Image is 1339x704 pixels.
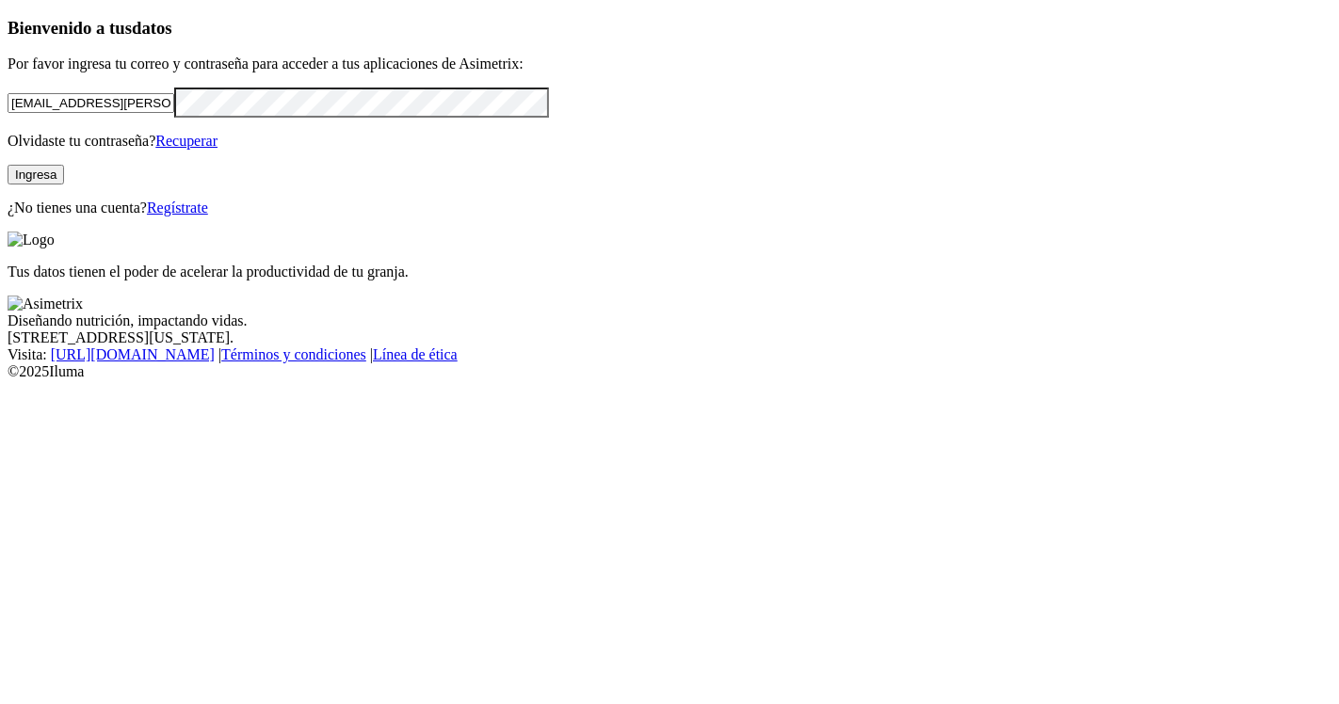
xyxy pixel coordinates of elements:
[373,346,458,362] a: Línea de ética
[8,200,1331,216] p: ¿No tienes una cuenta?
[8,133,1331,150] p: Olvidaste tu contraseña?
[51,346,215,362] a: [URL][DOMAIN_NAME]
[8,296,83,312] img: Asimetrix
[8,346,1331,363] div: Visita : | |
[8,329,1331,346] div: [STREET_ADDRESS][US_STATE].
[155,133,218,149] a: Recuperar
[132,18,172,38] span: datos
[221,346,366,362] a: Términos y condiciones
[8,56,1331,72] p: Por favor ingresa tu correo y contraseña para acceder a tus aplicaciones de Asimetrix:
[147,200,208,216] a: Regístrate
[8,264,1331,280] p: Tus datos tienen el poder de acelerar la productividad de tu granja.
[8,18,1331,39] h3: Bienvenido a tus
[8,232,55,248] img: Logo
[8,165,64,184] button: Ingresa
[8,312,1331,329] div: Diseñando nutrición, impactando vidas.
[8,93,174,113] input: Tu correo
[8,363,1331,380] div: © 2025 Iluma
